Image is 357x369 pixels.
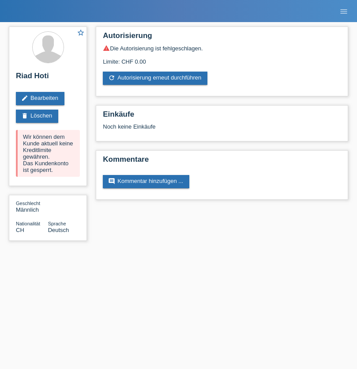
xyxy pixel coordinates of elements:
div: Die Autorisierung ist fehlgeschlagen. [103,45,341,52]
a: refreshAutorisierung erneut durchführen [103,72,207,85]
i: warning [103,45,110,52]
i: menu [339,7,348,16]
a: editBearbeiten [16,92,64,105]
h2: Riad Hoti [16,72,80,85]
a: commentKommentar hinzufügen ... [103,175,189,188]
i: edit [21,95,28,102]
i: star_border [77,29,85,37]
span: Nationalität [16,221,40,226]
span: Deutsch [48,227,69,233]
span: Schweiz [16,227,24,233]
a: star_border [77,29,85,38]
h2: Kommentare [103,155,341,168]
div: Wir können dem Kunde aktuell keine Kreditlimite gewähren. Das Kundenkonto ist gesperrt. [16,130,80,177]
div: Noch keine Einkäufe [103,123,341,137]
h2: Autorisierung [103,31,341,45]
div: Limite: CHF 0.00 [103,52,341,65]
div: Männlich [16,200,48,213]
h2: Einkäufe [103,110,341,123]
i: delete [21,112,28,119]
i: comment [108,178,115,185]
i: refresh [108,74,115,81]
span: Geschlecht [16,201,40,206]
a: menu [335,8,353,14]
span: Sprache [48,221,66,226]
a: deleteLöschen [16,110,58,123]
